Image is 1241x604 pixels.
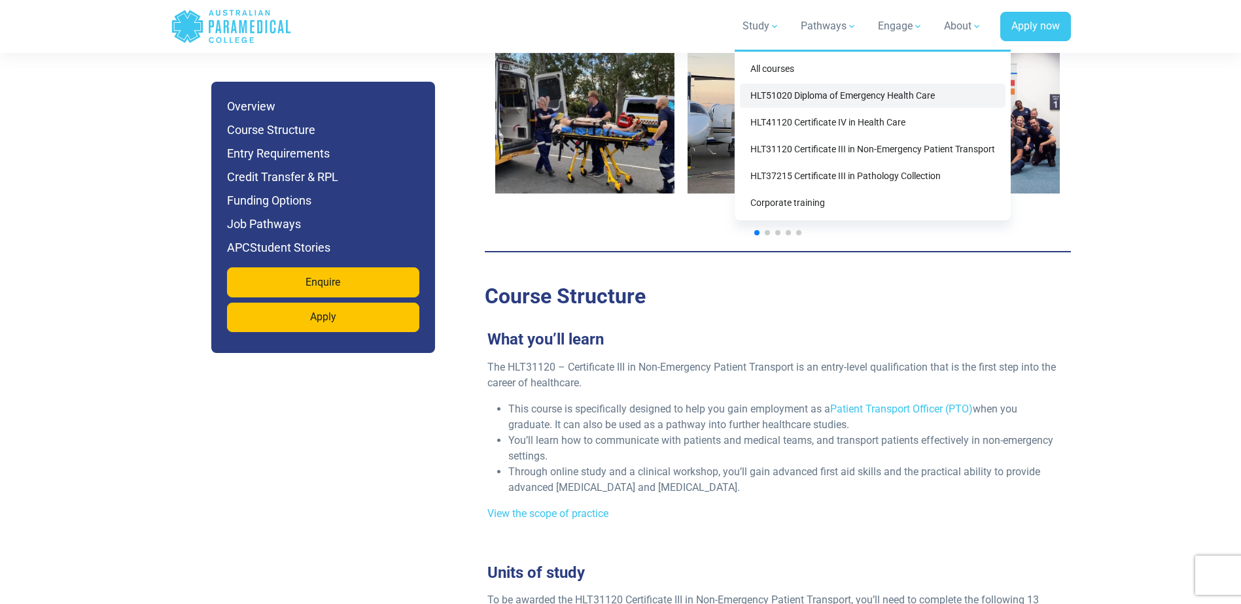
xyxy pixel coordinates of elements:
[688,48,867,214] div: 2 / 7
[740,137,1005,161] a: HLT31120 Certificate III in Non-Emergency Patient Transport
[508,433,1058,464] li: You’ll learn how to communicate with patients and medical teams, and transport patients effective...
[735,50,1011,220] div: Study
[754,230,760,235] span: Go to slide 1
[480,563,1066,582] h3: Units of study
[830,403,973,415] a: Patient Transport Officer (PTO)
[508,464,1058,495] li: Through online study and a clinical workshop, you’ll gain advanced first aid skills and the pract...
[508,401,1058,433] li: This course is specifically designed to help you gain employment as a when you graduate. It can a...
[480,330,1066,349] h3: What you’ll learn
[793,8,865,44] a: Pathways
[171,5,292,48] a: Australian Paramedical College
[688,48,867,193] img: Image
[740,110,1005,135] a: HLT41120 Certificate IV in Health Care
[740,84,1005,108] a: HLT51020 Diploma of Emergency Health Care
[487,507,608,520] a: View the scope of practice
[936,8,990,44] a: About
[740,57,1005,81] a: All courses
[740,191,1005,215] a: Corporate training
[485,284,1071,309] h2: Course Structure
[495,48,675,214] div: 1 / 7
[495,48,675,193] img: Hands on training - outside
[740,164,1005,188] a: HLT37215 Certificate III in Pathology Collection
[487,360,1058,391] p: The HLT31120 – Certificate III in Non-Emergency Patient Transport is an entry-level qualification...
[786,230,791,235] span: Go to slide 4
[1000,12,1071,42] a: Apply now
[735,8,788,44] a: Study
[775,230,780,235] span: Go to slide 3
[870,8,931,44] a: Engage
[765,230,770,235] span: Go to slide 2
[796,230,801,235] span: Go to slide 5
